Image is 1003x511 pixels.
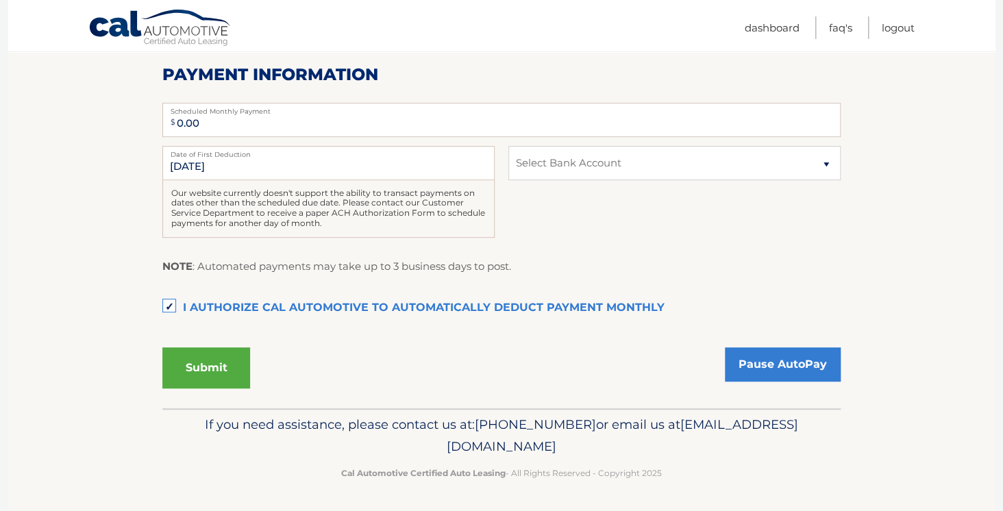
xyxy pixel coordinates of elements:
[162,258,511,275] p: : Automated payments may take up to 3 business days to post.
[88,9,232,49] a: Cal Automotive
[475,416,596,432] span: [PHONE_NUMBER]
[162,146,495,157] label: Date of First Deduction
[162,260,193,273] strong: NOTE
[162,146,495,180] input: Payment Date
[725,347,841,382] a: Pause AutoPay
[341,468,506,478] strong: Cal Automotive Certified Auto Leasing
[162,347,250,388] button: Submit
[162,295,841,322] label: I authorize cal automotive to automatically deduct payment monthly
[745,16,800,39] a: Dashboard
[882,16,915,39] a: Logout
[447,416,798,454] span: [EMAIL_ADDRESS][DOMAIN_NAME]
[162,103,841,114] label: Scheduled Monthly Payment
[171,466,832,480] p: - All Rights Reserved - Copyright 2025
[166,107,179,138] span: $
[171,414,832,458] p: If you need assistance, please contact us at: or email us at
[162,103,841,137] input: Payment Amount
[162,180,495,238] div: Our website currently doesn't support the ability to transact payments on dates other than the sc...
[829,16,852,39] a: FAQ's
[162,64,841,85] h2: Payment Information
